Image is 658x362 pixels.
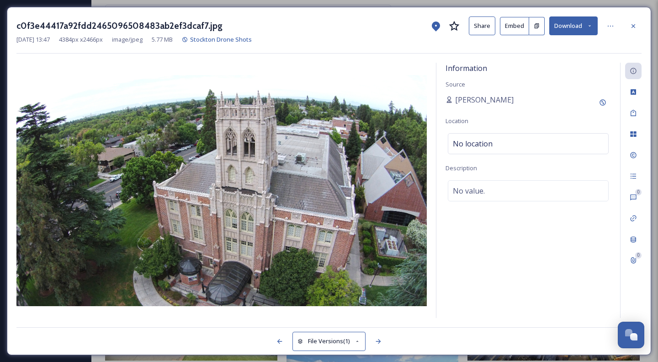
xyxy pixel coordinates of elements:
[469,16,495,35] button: Share
[112,35,143,44] span: image/jpeg
[16,19,223,32] h3: c0f3e44417a92fdd2465096508483ab2ef3dcaf7.jpg
[635,252,642,259] div: 0
[549,16,598,35] button: Download
[446,80,465,88] span: Source
[446,117,468,125] span: Location
[446,63,487,73] span: Information
[453,185,485,196] span: No value.
[16,35,50,44] span: [DATE] 13:47
[152,35,173,44] span: 5.77 MB
[59,35,103,44] span: 4384 px x 2466 px
[190,35,252,43] span: Stockton Drone Shots
[455,94,514,105] span: [PERSON_NAME]
[16,75,427,306] img: c0f3e44417a92fdd2465096508483ab2ef3dcaf7.jpg
[618,322,644,348] button: Open Chat
[500,17,529,35] button: Embed
[453,138,493,149] span: No location
[292,332,366,351] button: File Versions(1)
[446,164,477,172] span: Description
[635,189,642,195] div: 0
